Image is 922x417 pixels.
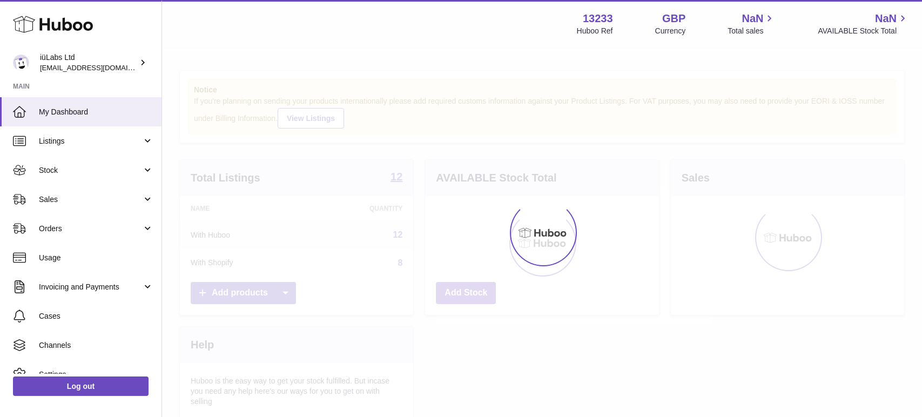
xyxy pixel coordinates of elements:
[39,253,153,263] span: Usage
[39,136,142,146] span: Listings
[875,11,897,26] span: NaN
[583,11,613,26] strong: 13233
[39,282,142,292] span: Invoicing and Payments
[728,26,776,36] span: Total sales
[818,11,909,36] a: NaN AVAILABLE Stock Total
[39,165,142,176] span: Stock
[818,26,909,36] span: AVAILABLE Stock Total
[728,11,776,36] a: NaN Total sales
[39,194,142,205] span: Sales
[742,11,763,26] span: NaN
[40,52,137,73] div: iüLabs Ltd
[655,26,686,36] div: Currency
[39,340,153,351] span: Channels
[13,376,149,396] a: Log out
[40,63,159,72] span: [EMAIL_ADDRESS][DOMAIN_NAME]
[39,107,153,117] span: My Dashboard
[13,55,29,71] img: internalAdmin-13233@internal.huboo.com
[577,26,613,36] div: Huboo Ref
[39,311,153,321] span: Cases
[662,11,685,26] strong: GBP
[39,224,142,234] span: Orders
[39,369,153,380] span: Settings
